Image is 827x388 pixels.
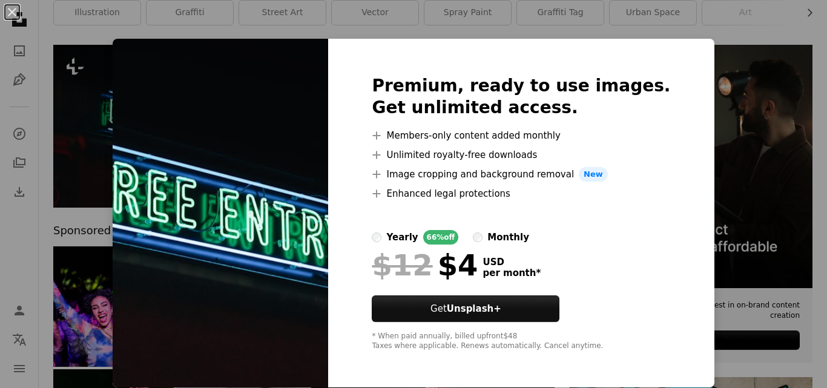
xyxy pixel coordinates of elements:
[483,268,541,278] span: per month *
[372,249,478,281] div: $4
[372,332,670,351] div: * When paid annually, billed upfront $48 Taxes where applicable. Renews automatically. Cancel any...
[372,186,670,201] li: Enhanced legal protections
[487,230,529,245] div: monthly
[372,128,670,143] li: Members-only content added monthly
[372,295,559,322] button: GetUnsplash+
[113,39,328,387] img: premium_photo-1674837817198-b9bf2bc76e0a
[473,232,483,242] input: monthly
[372,167,670,182] li: Image cropping and background removal
[372,148,670,162] li: Unlimited royalty-free downloads
[423,230,459,245] div: 66% off
[579,167,608,182] span: New
[447,303,501,314] strong: Unsplash+
[483,257,541,268] span: USD
[372,249,432,281] span: $12
[372,75,670,119] h2: Premium, ready to use images. Get unlimited access.
[386,230,418,245] div: yearly
[372,232,381,242] input: yearly66%off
